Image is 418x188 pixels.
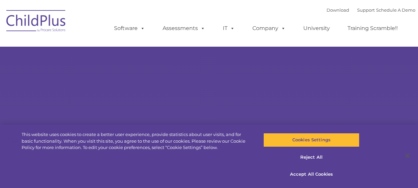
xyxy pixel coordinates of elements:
button: Close [400,148,415,163]
a: Assessments [156,22,212,35]
a: Training Scramble!! [341,22,404,35]
div: This website uses cookies to create a better user experience, provide statistics about user visit... [22,131,251,151]
a: Software [107,22,152,35]
a: Schedule A Demo [376,7,415,13]
a: Company [246,22,292,35]
a: University [297,22,337,35]
font: | [327,7,415,13]
button: Accept All Cookies [263,167,359,181]
a: Support [357,7,375,13]
button: Reject All [263,150,359,164]
img: ChildPlus by Procare Solutions [3,5,70,39]
button: Cookies Settings [263,133,359,147]
a: Download [327,7,349,13]
a: IT [216,22,241,35]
